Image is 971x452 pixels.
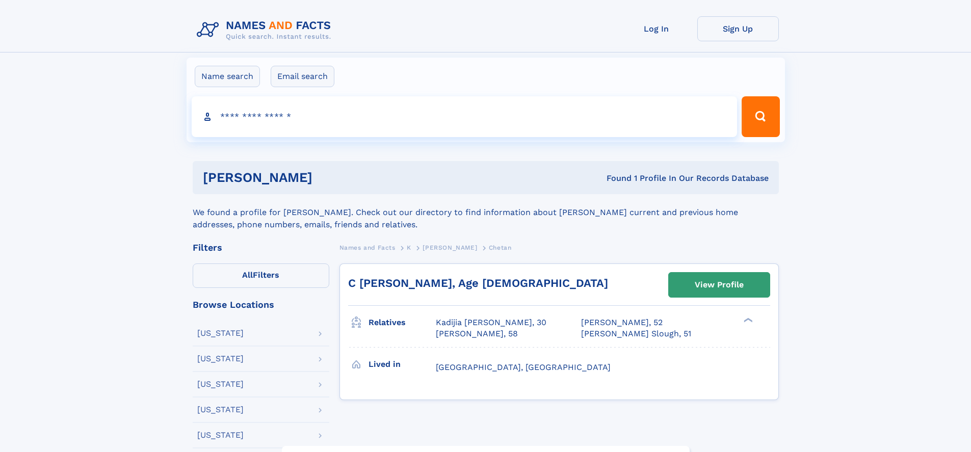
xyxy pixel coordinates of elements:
[271,66,334,87] label: Email search
[197,329,244,337] div: [US_STATE]
[197,406,244,414] div: [US_STATE]
[242,270,253,280] span: All
[581,328,691,339] a: [PERSON_NAME] Slough, 51
[459,173,769,184] div: Found 1 Profile In Our Records Database
[193,300,329,309] div: Browse Locations
[436,362,611,372] span: [GEOGRAPHIC_DATA], [GEOGRAPHIC_DATA]
[669,273,770,297] a: View Profile
[193,243,329,252] div: Filters
[348,277,608,289] a: C [PERSON_NAME], Age [DEMOGRAPHIC_DATA]
[742,96,779,137] button: Search Button
[369,314,436,331] h3: Relatives
[616,16,697,41] a: Log In
[581,317,663,328] a: [PERSON_NAME], 52
[695,273,744,297] div: View Profile
[407,244,411,251] span: K
[436,317,546,328] a: Kadijia [PERSON_NAME], 30
[741,317,753,324] div: ❯
[423,244,477,251] span: [PERSON_NAME]
[192,96,738,137] input: search input
[197,355,244,363] div: [US_STATE]
[197,431,244,439] div: [US_STATE]
[697,16,779,41] a: Sign Up
[197,380,244,388] div: [US_STATE]
[436,328,518,339] a: [PERSON_NAME], 58
[195,66,260,87] label: Name search
[369,356,436,373] h3: Lived in
[423,241,477,254] a: [PERSON_NAME]
[489,244,512,251] span: Chetan
[339,241,396,254] a: Names and Facts
[193,194,779,231] div: We found a profile for [PERSON_NAME]. Check out our directory to find information about [PERSON_N...
[193,263,329,288] label: Filters
[203,171,460,184] h1: [PERSON_NAME]
[193,16,339,44] img: Logo Names and Facts
[407,241,411,254] a: K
